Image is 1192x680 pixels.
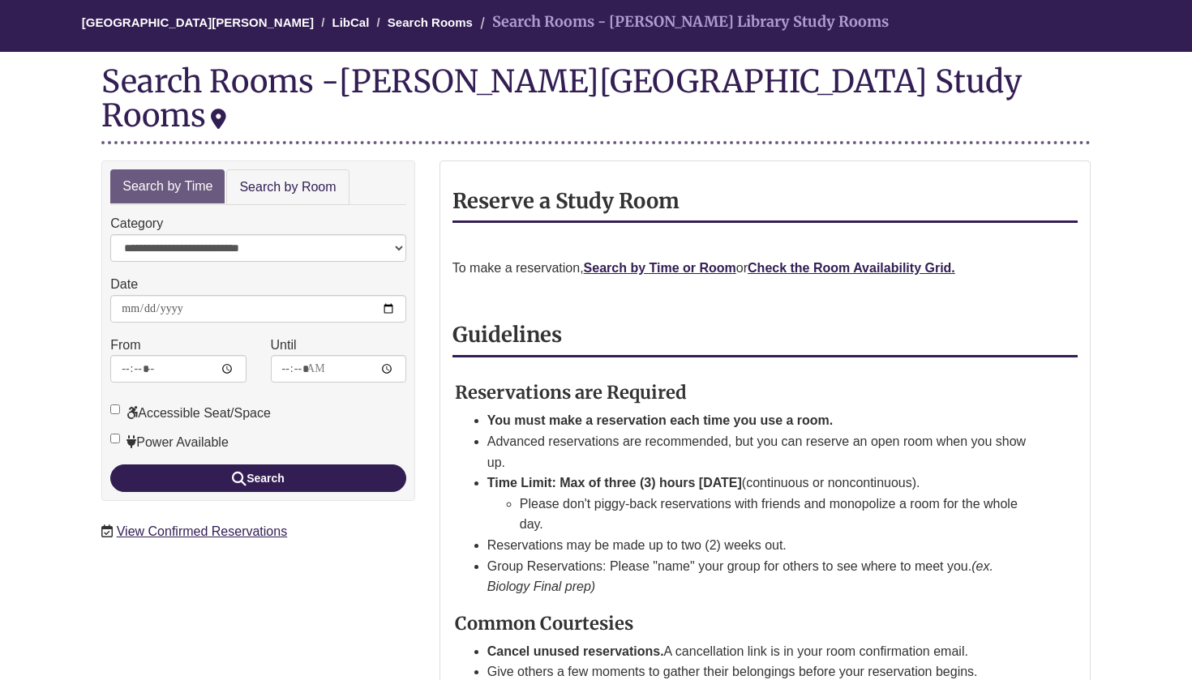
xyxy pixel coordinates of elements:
a: Search by Time [110,169,225,204]
a: Search by Room [226,169,349,206]
input: Accessible Seat/Space [110,404,120,414]
label: Date [110,274,138,295]
a: Search by Time or Room [584,261,736,275]
input: Power Available [110,434,120,443]
label: From [110,335,140,356]
strong: Guidelines [452,322,562,348]
p: To make a reservation, or [452,258,1078,279]
a: Check the Room Availability Grid. [748,261,955,275]
div: [PERSON_NAME][GEOGRAPHIC_DATA] Study Rooms [101,62,1022,135]
li: Search Rooms - [PERSON_NAME] Library Study Rooms [476,11,889,34]
li: A cancellation link is in your room confirmation email. [487,641,1039,662]
label: Accessible Seat/Space [110,403,271,424]
strong: Common Courtesies [455,612,633,635]
a: [GEOGRAPHIC_DATA][PERSON_NAME] [82,15,314,29]
li: (continuous or noncontinuous). [487,473,1039,535]
label: Power Available [110,432,229,453]
label: Category [110,213,163,234]
li: Please don't piggy-back reservations with friends and monopolize a room for the whole day. [520,494,1039,535]
strong: You must make a reservation each time you use a room. [487,413,834,427]
a: LibCal [332,15,370,29]
strong: Cancel unused reservations. [487,644,664,658]
strong: Reserve a Study Room [452,188,680,214]
label: Until [271,335,297,356]
strong: Time Limit: Max of three (3) hours [DATE] [487,476,742,490]
strong: Reservations are Required [455,381,687,404]
button: Search [110,464,406,492]
a: View Confirmed Reservations [117,524,287,538]
a: Search Rooms [388,15,473,29]
li: Advanced reservations are recommended, but you can reserve an open room when you show up. [487,431,1039,473]
li: Reservations may be made up to two (2) weeks out. [487,535,1039,556]
li: Group Reservations: Please "name" your group for others to see where to meet you. [487,556,1039,597]
div: Search Rooms - [101,64,1091,143]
